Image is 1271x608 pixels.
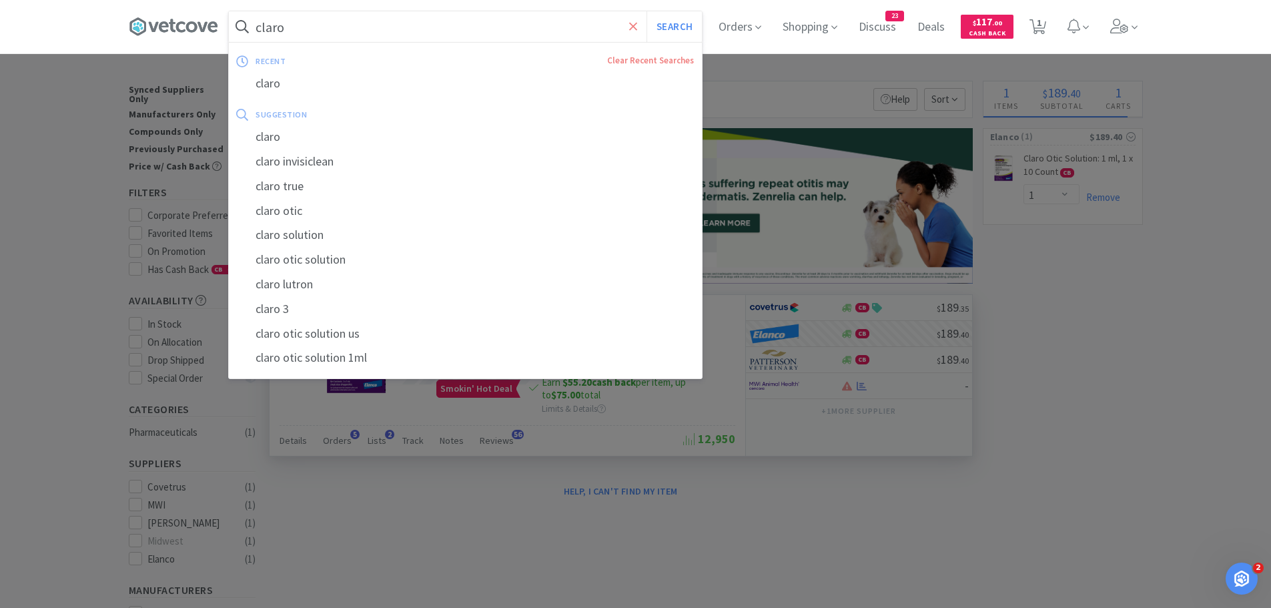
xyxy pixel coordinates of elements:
[961,9,1013,45] a: $117.00Cash Back
[992,19,1002,27] span: . 00
[229,174,702,199] div: claro true
[229,322,702,346] div: claro otic solution us
[607,55,694,66] a: Clear Recent Searches
[969,30,1005,39] span: Cash Back
[1024,23,1051,35] a: 1
[886,11,903,21] span: 23
[256,51,446,71] div: recent
[973,19,976,27] span: $
[229,149,702,174] div: claro invisiclean
[229,223,702,248] div: claro solution
[1226,563,1258,595] iframe: Intercom live chat
[229,71,702,96] div: claro
[256,104,500,125] div: suggestion
[229,248,702,272] div: claro otic solution
[229,11,702,42] input: Search by item, sku, manufacturer, ingredient, size...
[229,199,702,224] div: claro otic
[1253,563,1264,573] span: 2
[912,21,950,33] a: Deals
[229,346,702,370] div: claro otic solution 1ml
[229,297,702,322] div: claro 3
[229,272,702,297] div: claro lutron
[229,125,702,149] div: claro
[853,21,901,33] a: Discuss23
[647,11,702,42] button: Search
[973,15,1002,28] span: 117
